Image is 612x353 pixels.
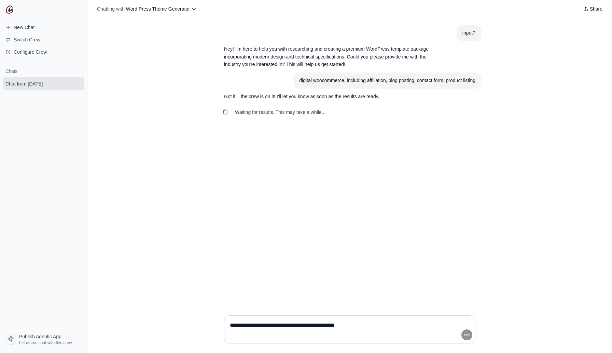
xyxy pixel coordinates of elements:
button: Switch Crew [3,34,84,45]
p: Got it – the crew is on it! I'll let you know as soon as the results are ready. [224,93,443,101]
button: Chatting with Word Press Theme Generator [94,4,199,14]
img: CrewAI Logo [5,5,14,14]
button: Share [580,4,605,14]
p: Hey! I'm here to help you with researching and creating a premium WordPress template package inco... [224,45,443,68]
a: New Chat [3,22,84,33]
span: Word Press Theme Generator [126,6,190,12]
span: Chat from [DATE] [5,80,43,87]
span: Chatting with [97,5,125,12]
section: User message [457,25,481,41]
a: Chat from [DATE] [3,77,84,90]
span: Waiting for results. This may take a while... [235,109,325,116]
span: Configure Crew [14,49,47,55]
section: Response [219,41,448,73]
section: User message [294,73,481,89]
span: New Chat [14,24,34,31]
span: Publish Agentic App [19,333,61,340]
div: digital woocommerce, including affiliation, blog posting, contact form, product listing [299,77,475,84]
span: Let others chat with this crew [19,340,72,345]
section: Response [219,89,448,105]
a: Publish Agentic App Let others chat with this crew [3,331,84,348]
div: input? [462,29,475,37]
span: Share [590,5,602,12]
span: Switch Crew [14,36,40,43]
a: Configure Crew [3,47,84,57]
